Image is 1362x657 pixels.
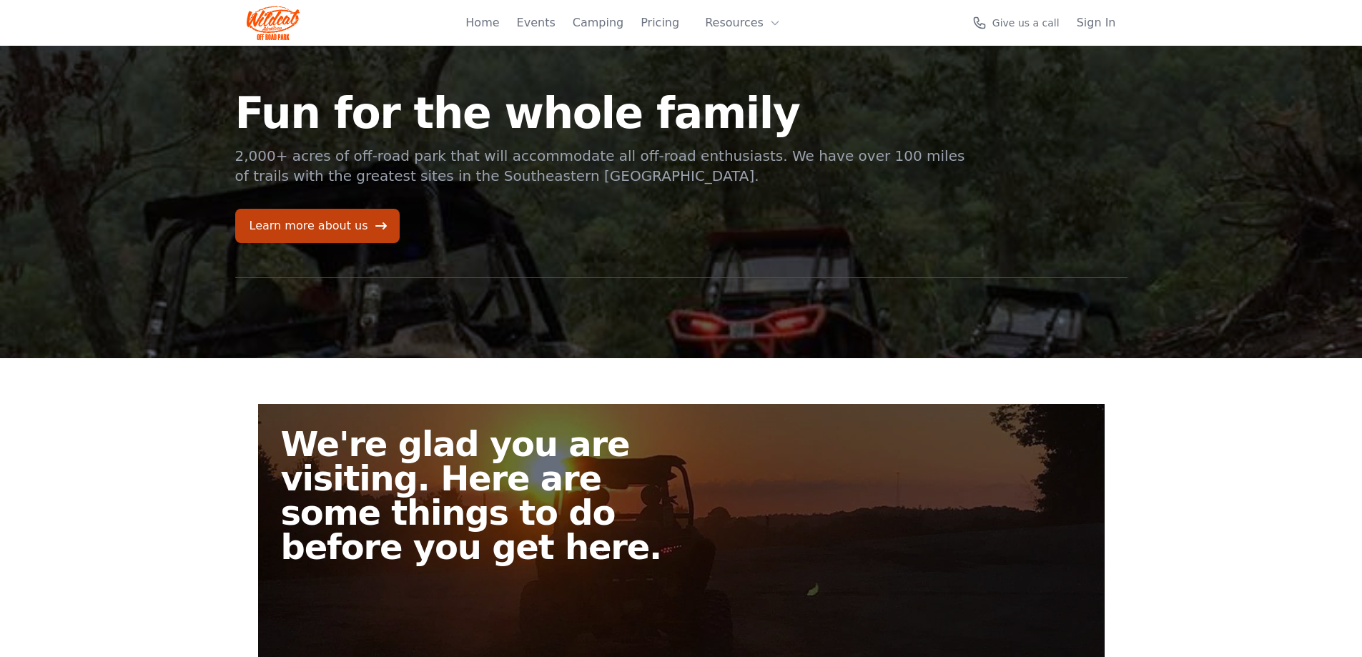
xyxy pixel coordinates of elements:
[465,14,499,31] a: Home
[281,427,693,564] h2: We're glad you are visiting. Here are some things to do before you get here.
[1077,14,1116,31] a: Sign In
[696,9,789,37] button: Resources
[235,146,967,186] p: 2,000+ acres of off-road park that will accommodate all off-road enthusiasts. We have over 100 mi...
[247,6,300,40] img: Wildcat Logo
[235,209,400,243] a: Learn more about us
[641,14,679,31] a: Pricing
[235,92,967,134] h1: Fun for the whole family
[573,14,623,31] a: Camping
[992,16,1060,30] span: Give us a call
[517,14,556,31] a: Events
[972,16,1060,30] a: Give us a call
